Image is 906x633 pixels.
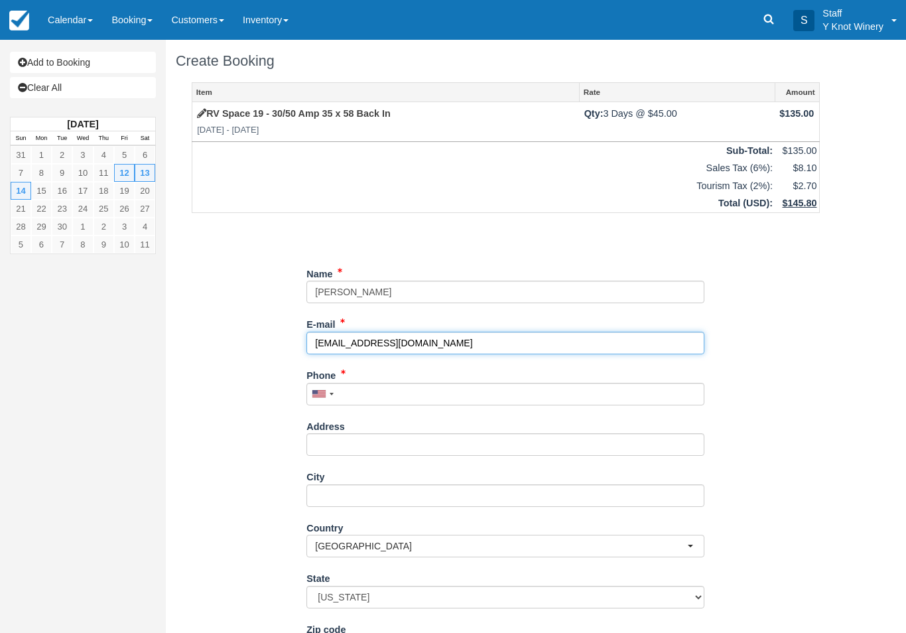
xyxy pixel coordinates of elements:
[52,218,72,236] a: 30
[135,131,155,146] th: Sat
[72,131,93,146] th: Wed
[67,119,98,129] strong: [DATE]
[306,466,324,484] label: City
[11,146,31,164] a: 31
[135,236,155,253] a: 11
[135,182,155,200] a: 20
[52,164,72,182] a: 9
[72,218,93,236] a: 1
[94,131,114,146] th: Thu
[11,182,31,200] a: 14
[94,200,114,218] a: 25
[726,145,773,156] strong: Sub-Total:
[197,108,391,119] a: RV Space 19 - 30/50 Amp 35 x 58 Back In
[114,200,135,218] a: 26
[31,200,52,218] a: 22
[306,263,332,281] label: Name
[782,198,816,208] u: $145.80
[306,415,345,434] label: Address
[31,131,52,146] th: Mon
[579,102,775,141] td: 3 Days @ $45.00
[114,146,135,164] a: 5
[135,200,155,218] a: 27
[192,83,579,102] a: Item
[31,236,52,253] a: 6
[52,236,72,253] a: 7
[306,535,704,557] button: [GEOGRAPHIC_DATA]
[793,10,814,31] div: S
[10,52,156,73] a: Add to Booking
[192,177,775,195] td: Tourism Tax (2%):
[315,539,687,553] span: [GEOGRAPHIC_DATA]
[11,164,31,182] a: 7
[114,236,135,253] a: 10
[72,200,93,218] a: 24
[584,108,604,119] strong: Qty
[135,164,155,182] a: 13
[306,364,336,383] label: Phone
[94,218,114,236] a: 2
[822,7,883,20] p: Staff
[746,198,766,208] span: USD
[94,236,114,253] a: 9
[11,200,31,218] a: 21
[31,164,52,182] a: 8
[306,313,335,332] label: E-mail
[94,146,114,164] a: 4
[306,517,343,535] label: Country
[9,11,29,31] img: checkfront-main-nav-mini-logo.png
[94,164,114,182] a: 11
[114,164,135,182] a: 12
[52,182,72,200] a: 16
[192,159,775,177] td: Sales Tax (6%):
[11,236,31,253] a: 5
[114,218,135,236] a: 3
[822,20,883,33] p: Y Knot Winery
[775,83,819,102] a: Amount
[31,182,52,200] a: 15
[775,141,819,159] td: $135.00
[775,177,819,195] td: $2.70
[580,83,775,102] a: Rate
[11,218,31,236] a: 28
[52,131,72,146] th: Tue
[72,236,93,253] a: 8
[10,77,156,98] a: Clear All
[52,200,72,218] a: 23
[197,124,574,137] em: [DATE] - [DATE]
[114,182,135,200] a: 19
[307,384,338,405] div: United States: +1
[718,198,773,208] strong: Total ( ):
[176,53,836,69] h1: Create Booking
[72,182,93,200] a: 17
[775,159,819,177] td: $8.10
[31,146,52,164] a: 1
[11,131,31,146] th: Sun
[135,146,155,164] a: 6
[306,567,330,586] label: State
[72,164,93,182] a: 10
[94,182,114,200] a: 18
[135,218,155,236] a: 4
[72,146,93,164] a: 3
[114,131,135,146] th: Fri
[31,218,52,236] a: 29
[775,102,819,141] td: $135.00
[52,146,72,164] a: 2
